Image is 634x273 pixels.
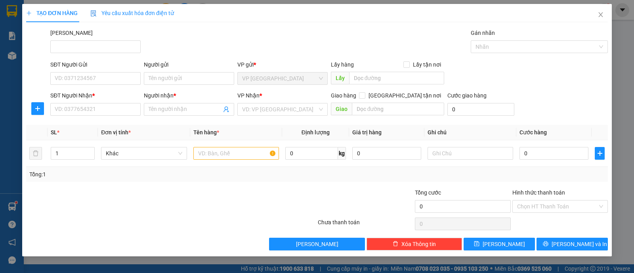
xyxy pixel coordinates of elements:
button: plus [31,102,44,115]
th: Ghi chú [424,125,516,140]
span: VP chợ Mũi Né [242,73,323,84]
button: printer[PERSON_NAME] và In [537,238,608,250]
span: Lấy hàng [331,61,354,68]
span: plus [595,150,604,157]
span: Giao [331,103,352,115]
input: Cước giao hàng [447,103,514,116]
span: Lấy [331,72,349,84]
input: 0 [352,147,421,160]
span: [PERSON_NAME] và In [552,240,607,248]
img: icon [90,10,97,17]
button: plus [595,147,605,160]
span: kg [338,147,346,160]
span: Định lượng [302,129,330,136]
button: deleteXóa Thông tin [367,238,462,250]
span: Tổng cước [415,189,441,196]
div: Chưa thanh toán [317,218,414,232]
input: Dọc đường [349,72,445,84]
label: Cước giao hàng [447,92,487,99]
input: Dọc đường [352,103,445,115]
input: Ghi Chú [428,147,513,160]
button: save[PERSON_NAME] [464,238,535,250]
div: SĐT Người Nhận [50,91,141,100]
span: Lấy tận nơi [410,60,444,69]
div: Tổng: 1 [29,170,245,179]
span: Giá trị hàng [352,129,382,136]
label: Mã ĐH [50,30,93,36]
span: Yêu cầu xuất hóa đơn điện tử [90,10,174,16]
span: TẠO ĐƠN HÀNG [26,10,78,16]
span: plus [26,10,32,16]
span: Cước hàng [519,129,547,136]
span: VP Nhận [237,92,260,99]
span: Đơn vị tính [101,129,131,136]
span: [GEOGRAPHIC_DATA] tận nơi [365,91,444,100]
span: user-add [223,106,229,113]
span: plus [32,105,44,112]
label: Gán nhãn [471,30,495,36]
button: [PERSON_NAME] [269,238,365,250]
span: [PERSON_NAME] [483,240,525,248]
span: Tên hàng [193,129,219,136]
span: Xóa Thông tin [401,240,436,248]
span: close [598,11,604,18]
div: VP gửi [237,60,328,69]
span: Giao hàng [331,92,356,99]
span: printer [543,241,548,247]
span: SL [51,129,57,136]
span: save [474,241,479,247]
button: Close [590,4,612,26]
span: delete [393,241,398,247]
input: VD: Bàn, Ghế [193,147,279,160]
label: Hình thức thanh toán [512,189,565,196]
input: Mã ĐH [50,40,141,53]
div: SĐT Người Gửi [50,60,141,69]
button: delete [29,147,42,160]
span: [PERSON_NAME] [296,240,338,248]
div: Người nhận [144,91,234,100]
div: Người gửi [144,60,234,69]
span: Khác [106,147,182,159]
